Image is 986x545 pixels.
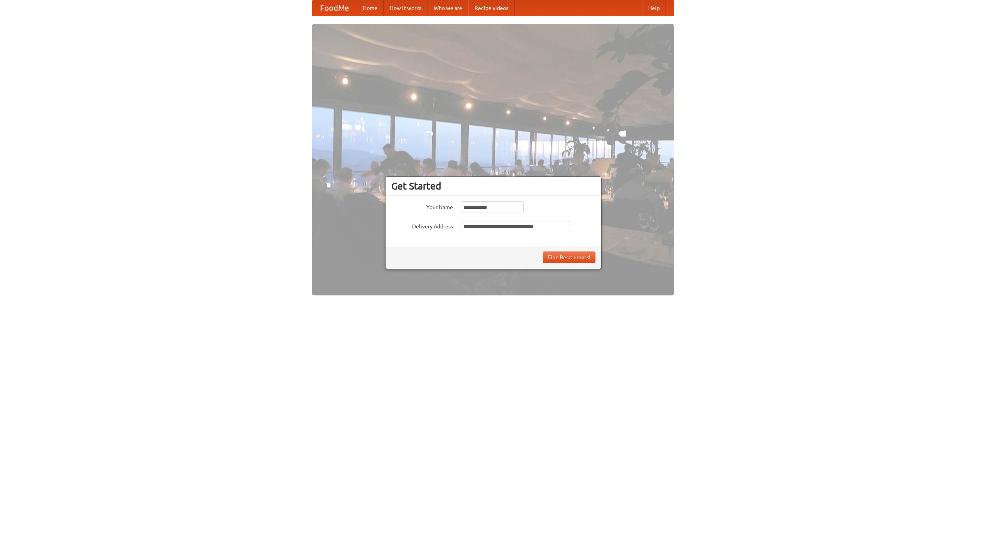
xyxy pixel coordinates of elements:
a: How it works [384,0,428,16]
label: Your Name [391,201,453,211]
a: Help [642,0,666,16]
a: Who we are [428,0,468,16]
a: Home [357,0,384,16]
label: Delivery Address [391,221,453,230]
button: Find Restaurants! [543,252,595,263]
h3: Get Started [391,180,595,192]
a: Recipe videos [468,0,515,16]
a: FoodMe [312,0,357,16]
